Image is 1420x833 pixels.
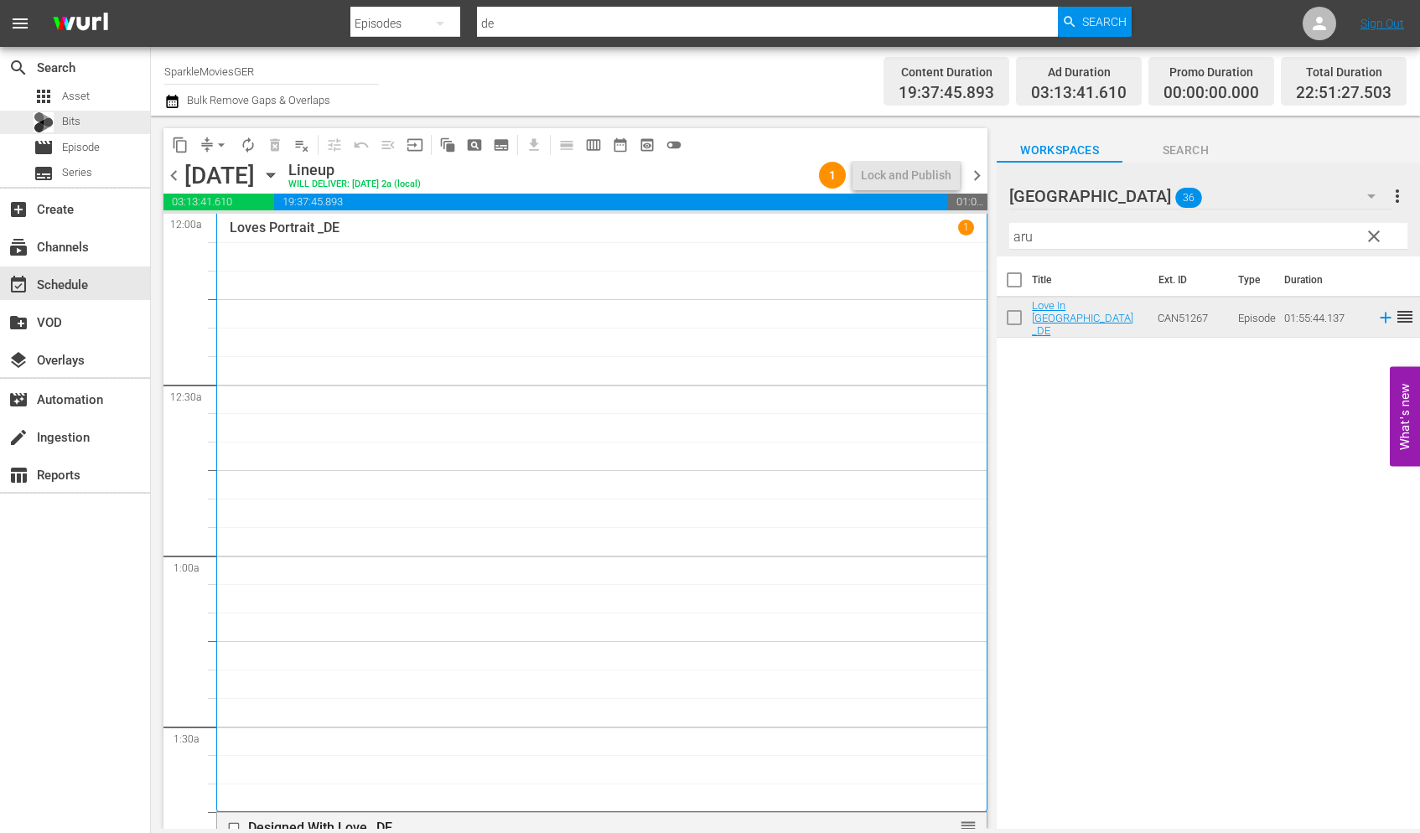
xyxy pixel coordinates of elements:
[34,137,54,158] span: Episode
[194,132,235,158] span: Remove Gaps & Overlaps
[230,220,339,235] p: Loves Portrait _DE
[1296,60,1391,84] div: Total Duration
[163,165,184,186] span: chevron_left
[62,164,92,181] span: Series
[466,137,483,153] span: pageview_outlined
[8,275,29,295] span: Schedule
[607,132,634,158] span: Month Calendar View
[8,199,29,220] span: Create
[1390,367,1420,467] button: Open Feedback Widget
[10,13,30,34] span: menu
[1082,7,1127,37] span: Search
[612,137,629,153] span: date_range_outlined
[1231,297,1277,338] td: Episode
[1032,256,1148,303] th: Title
[1175,180,1202,215] span: 36
[34,112,54,132] div: Bits
[240,137,257,153] span: autorenew_outlined
[235,132,262,158] span: Loop Content
[948,194,987,210] span: 01:08:32.497
[1058,7,1132,37] button: Search
[1031,84,1127,103] span: 03:13:41.610
[1031,60,1127,84] div: Ad Duration
[62,139,100,156] span: Episode
[861,160,951,190] div: Lock and Publish
[1009,173,1391,220] div: [GEOGRAPHIC_DATA]
[8,313,29,333] span: VOD
[184,162,255,189] div: [DATE]
[1277,297,1370,338] td: 01:55:44.137
[1360,17,1404,30] a: Sign Out
[493,137,510,153] span: subtitles_outlined
[34,86,54,106] span: Asset
[967,165,987,186] span: chevron_right
[288,132,315,158] span: Clear Lineup
[1163,60,1259,84] div: Promo Duration
[213,137,230,153] span: arrow_drop_down
[8,58,29,78] span: Search
[1032,299,1133,337] a: Love In [GEOGRAPHIC_DATA] _DE
[184,94,330,106] span: Bulk Remove Gaps & Overlaps
[1122,140,1248,161] span: Search
[1163,84,1259,103] span: 00:00:00.000
[1296,84,1391,103] span: 22:51:27.503
[274,194,948,210] span: 19:37:45.893
[8,427,29,448] span: Ingestion
[62,113,80,130] span: Bits
[8,390,29,410] span: Automation
[439,137,456,153] span: auto_awesome_motion_outlined
[40,4,121,44] img: ans4CAIJ8jUAAAAAAAAAAAAAAAAAAAAAAAAgQb4GAAAAAAAAAAAAAAAAAAAAAAAAJMjXAAAAAAAAAAAAAAAAAAAAAAAAgAT5G...
[1395,307,1415,327] span: reorder
[262,132,288,158] span: Select an event to delete
[853,160,960,190] button: Lock and Publish
[585,137,602,153] span: calendar_view_week_outlined
[1274,256,1375,303] th: Duration
[199,137,215,153] span: compress
[666,137,682,153] span: toggle_off
[1376,308,1395,327] svg: Add to Schedule
[167,132,194,158] span: Copy Lineup
[899,84,994,103] span: 19:37:45.893
[634,132,661,158] span: View Backup
[8,237,29,257] span: Channels
[62,88,90,105] span: Asset
[997,140,1122,161] span: Workspaces
[407,137,423,153] span: input
[163,194,274,210] span: 03:13:41.610
[8,350,29,370] span: Overlays
[1228,256,1274,303] th: Type
[639,137,656,153] span: preview_outlined
[288,161,421,179] div: Lineup
[1360,222,1386,249] button: clear
[1148,256,1228,303] th: Ext. ID
[1364,226,1384,246] span: clear
[899,60,994,84] div: Content Duration
[34,163,54,184] span: Series
[1387,176,1407,216] button: more_vert
[8,465,29,485] span: Reports
[819,168,846,182] span: 1
[963,221,969,233] p: 1
[172,137,189,153] span: content_copy
[1387,186,1407,206] span: more_vert
[1151,297,1231,338] td: CAN51267
[288,179,421,190] div: WILL DELIVER: [DATE] 2a (local)
[293,137,310,153] span: playlist_remove_outlined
